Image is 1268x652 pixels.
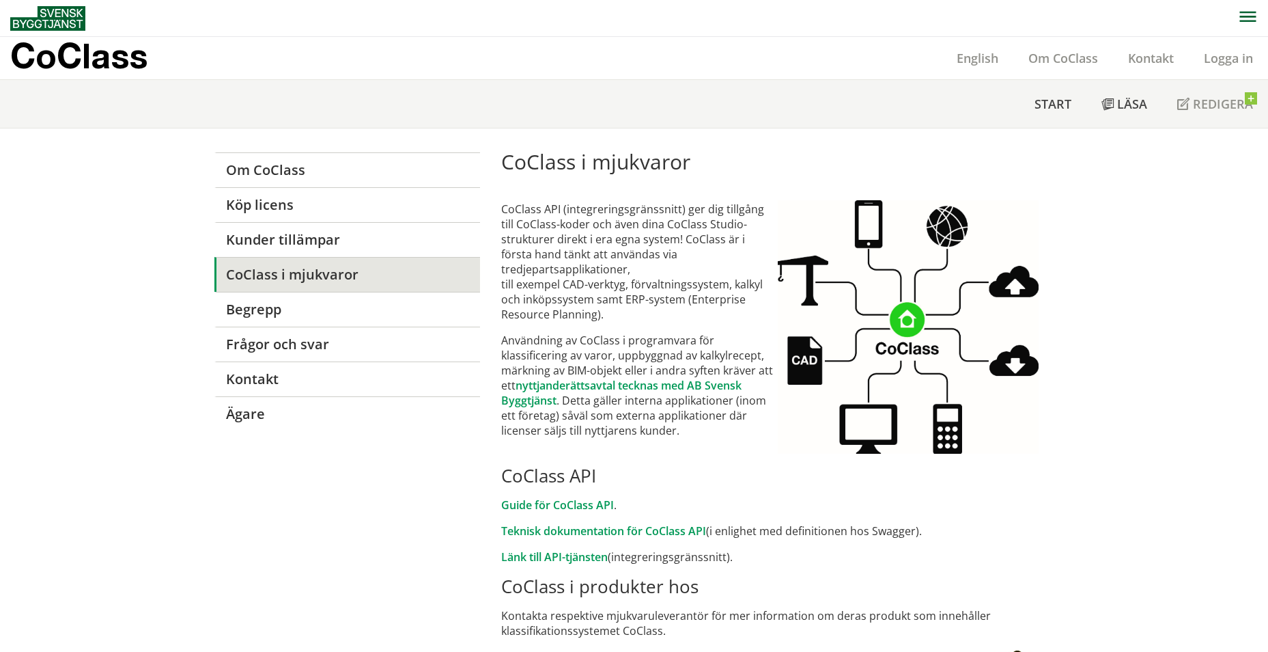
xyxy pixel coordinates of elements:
[214,257,480,292] a: CoClass i mjukvaror
[10,6,85,31] img: Svensk Byggtjänst
[1086,80,1162,128] a: Läsa
[501,498,1054,513] p: .
[501,150,1054,174] h1: CoClass i mjukvaror
[501,549,608,565] a: Länk till API-tjänsten
[501,378,742,408] a: nyttjanderättsavtal tecknas med AB Svensk Byggtjänst
[501,333,778,438] p: Användning av CoClass i programvara för klassificering av varor, uppbyggnad av kalkylrecept, märk...
[501,549,1054,565] p: (integreringsgränssnitt).
[214,292,480,327] a: Begrepp
[501,524,1054,539] p: (i enlighet med definitionen hos Swagger).
[1189,50,1268,66] a: Logga in
[214,327,480,362] a: Frågor och svar
[214,222,480,257] a: Kunder tillämpar
[10,37,177,79] a: CoClass
[1117,96,1147,112] span: Läsa
[214,152,480,187] a: Om CoClass
[1019,80,1086,128] a: Start
[501,498,614,513] a: Guide för CoClass API
[214,362,480,396] a: Kontakt
[501,608,1054,638] p: Kontakta respektive mjukvaruleverantör för mer information om deras produkt som innehåller klassi...
[501,465,1054,487] h2: CoClass API
[778,200,1039,454] img: CoClassAPI.jpg
[10,48,147,64] p: CoClass
[214,187,480,222] a: Köp licens
[501,575,1054,597] h2: CoClass i produkter hos
[942,50,1013,66] a: English
[214,396,480,431] a: Ägare
[501,524,706,539] a: Teknisk dokumentation för CoClass API
[1113,50,1189,66] a: Kontakt
[1013,50,1113,66] a: Om CoClass
[1034,96,1071,112] span: Start
[501,202,778,322] p: CoClass API (integreringsgränssnitt) ger dig tillgång till CoClass-koder och även dina CoClass St...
